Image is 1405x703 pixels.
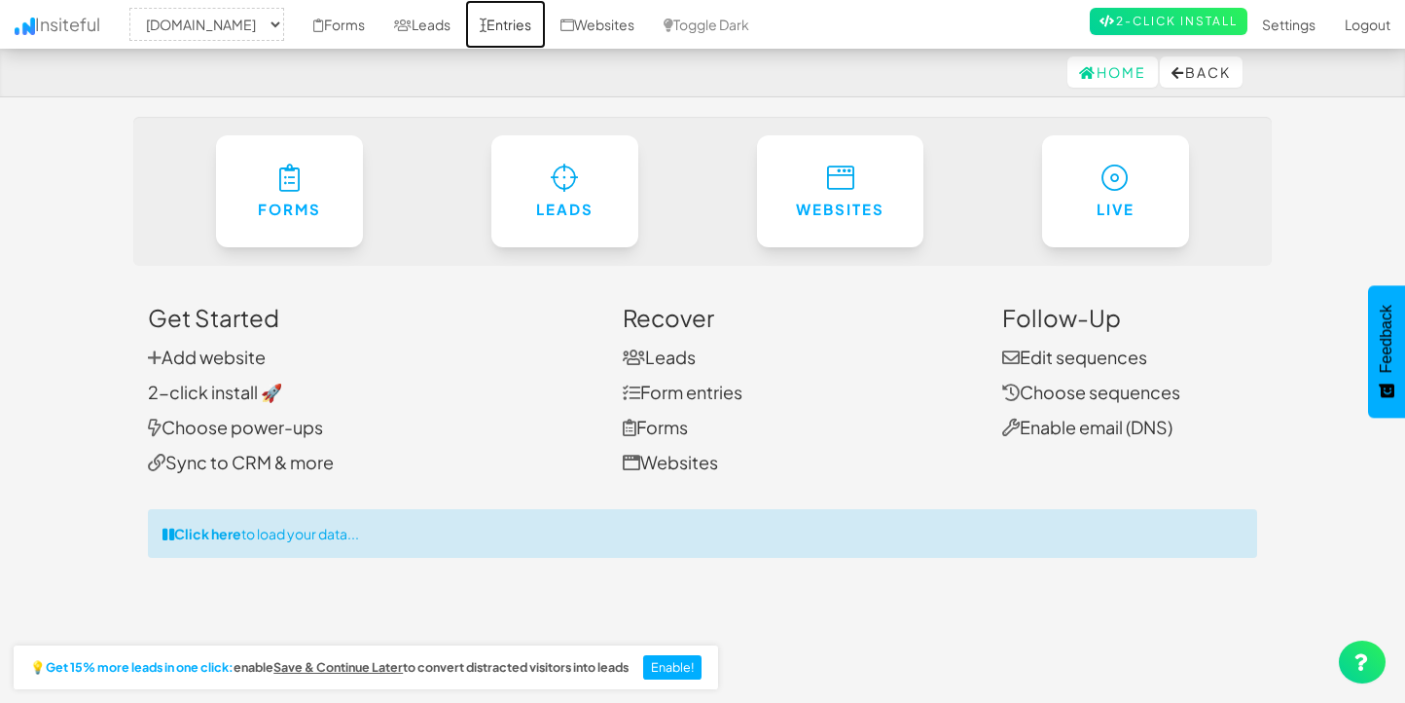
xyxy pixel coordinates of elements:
a: 2-Click Install [1090,8,1247,35]
h6: Websites [796,202,884,218]
a: Form entries [623,381,742,403]
div: to load your data... [148,509,1257,558]
button: Back [1160,56,1243,88]
strong: Click here [174,525,241,542]
h3: Get Started [148,305,594,330]
a: Forms [216,135,364,247]
u: Save & Continue Later [273,659,403,675]
a: 2-click install 🚀 [148,381,282,403]
a: Choose power-ups [148,416,323,438]
a: Leads [623,346,696,368]
a: Add website [148,346,266,368]
h6: Leads [530,202,600,218]
h6: Forms [255,202,325,218]
a: Edit sequences [1002,346,1147,368]
strong: Get 15% more leads in one click: [46,661,234,675]
a: Websites [757,135,923,247]
a: Home [1067,56,1158,88]
h3: Follow-Up [1002,305,1258,330]
a: Forms [623,416,688,438]
h2: 💡 enable to convert distracted visitors into leads [30,661,629,675]
a: Live [1042,135,1190,247]
img: icon.png [15,18,35,35]
h3: Recover [623,305,973,330]
a: Save & Continue Later [273,661,403,675]
a: Leads [491,135,639,247]
span: Feedback [1378,305,1395,373]
a: Enable email (DNS) [1002,416,1172,438]
button: Enable! [643,655,702,681]
h6: Live [1081,202,1151,218]
button: Feedback - Show survey [1368,285,1405,418]
a: Websites [623,451,718,473]
a: Choose sequences [1002,381,1180,403]
a: Sync to CRM & more [148,451,334,473]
